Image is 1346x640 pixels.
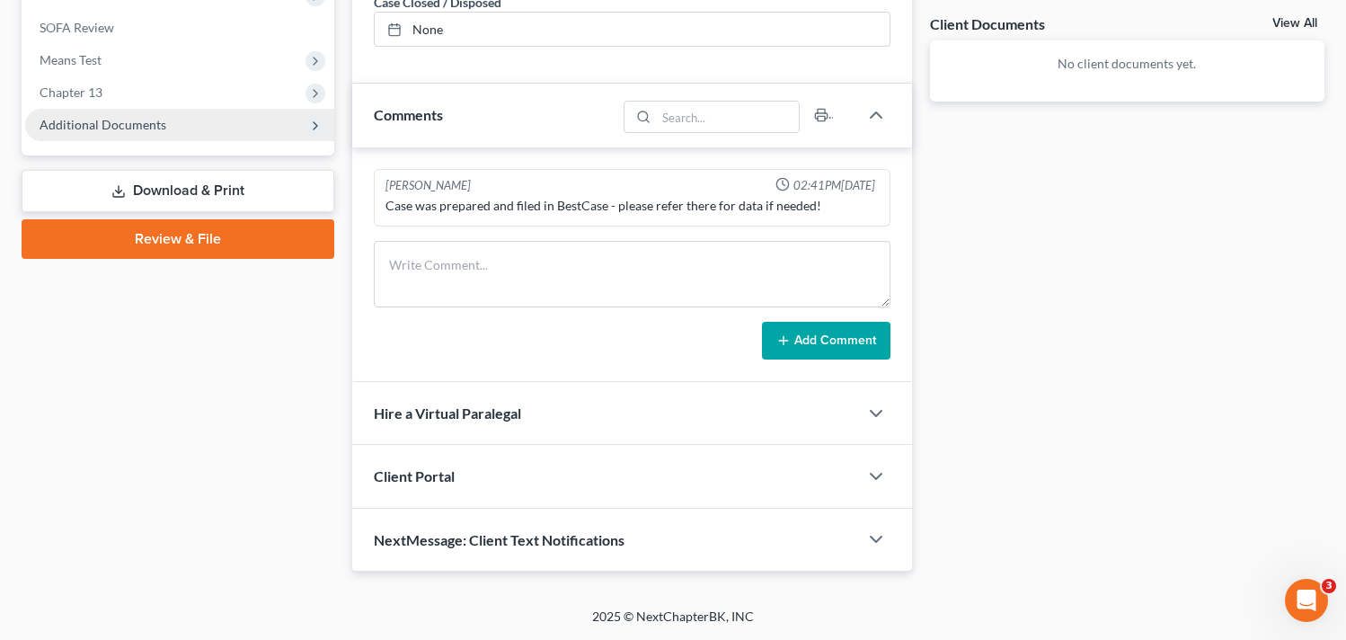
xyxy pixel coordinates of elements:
[793,177,875,194] span: 02:41PM[DATE]
[1272,17,1317,30] a: View All
[374,531,624,548] span: NextMessage: Client Text Notifications
[161,608,1185,640] div: 2025 © NextChapterBK, INC
[930,14,1045,33] div: Client Documents
[374,404,521,422] span: Hire a Virtual Paralegal
[374,467,455,484] span: Client Portal
[385,197,879,215] div: Case was prepared and filed in BestCase - please refer there for data if needed!
[656,102,799,132] input: Search...
[374,106,443,123] span: Comments
[40,52,102,67] span: Means Test
[25,12,334,44] a: SOFA Review
[22,170,334,212] a: Download & Print
[375,13,890,47] a: None
[22,219,334,259] a: Review & File
[944,55,1310,73] p: No client documents yet.
[40,20,114,35] span: SOFA Review
[40,117,166,132] span: Additional Documents
[385,177,471,194] div: [PERSON_NAME]
[40,84,102,100] span: Chapter 13
[1285,579,1328,622] iframe: Intercom live chat
[762,322,890,360] button: Add Comment
[1322,579,1336,593] span: 3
